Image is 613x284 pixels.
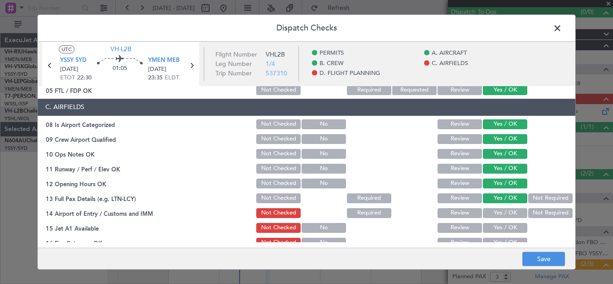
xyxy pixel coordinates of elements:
button: Review [438,119,482,129]
button: Yes / OK [483,223,527,233]
header: Dispatch Checks [38,15,575,42]
span: A. AIRCRAFT [432,49,467,58]
button: Not Required [528,208,573,218]
button: Review [438,85,482,95]
button: Yes / OK [483,119,527,129]
button: Review [438,179,482,188]
button: Yes / OK [483,238,527,248]
button: Yes / OK [483,208,527,218]
button: Review [438,193,482,203]
button: Review [438,164,482,174]
button: Yes / OK [483,193,527,203]
button: Not Required [528,193,573,203]
button: Yes / OK [483,134,527,144]
button: Yes / OK [483,164,527,174]
button: Review [438,149,482,159]
span: C. AIRFIELDS [432,59,468,68]
button: Yes / OK [483,149,527,159]
button: Review [438,238,482,248]
button: Yes / OK [483,179,527,188]
button: Review [438,134,482,144]
button: Review [438,223,482,233]
button: Yes / OK [483,85,527,95]
button: Save [522,252,565,266]
button: Review [438,208,482,218]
